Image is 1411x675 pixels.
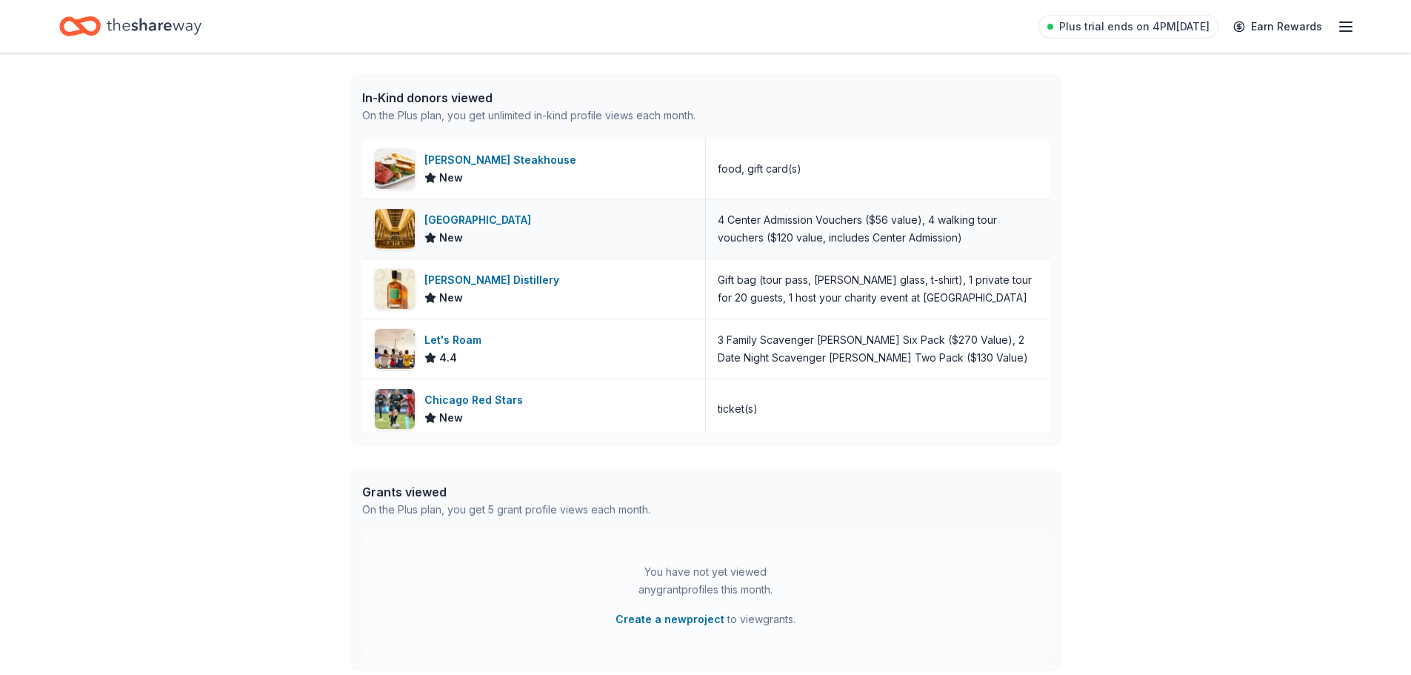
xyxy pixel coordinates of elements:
div: Grants viewed [362,483,650,501]
div: Gift bag (tour pass, [PERSON_NAME] glass, t-shirt), 1 private tour for 20 guests, 1 host your cha... [718,271,1038,307]
span: 4.4 [439,349,457,367]
div: 3 Family Scavenger [PERSON_NAME] Six Pack ($270 Value), 2 Date Night Scavenger [PERSON_NAME] Two ... [718,331,1038,367]
div: 4 Center Admission Vouchers ($56 value), 4 walking tour vouchers ($120 value, includes Center Adm... [718,211,1038,247]
div: [PERSON_NAME] Steakhouse [424,151,582,169]
span: to view grants . [616,611,795,628]
span: New [439,229,463,247]
img: Image for Perry's Steakhouse [375,149,415,189]
div: food, gift card(s) [718,160,801,178]
div: On the Plus plan, you get unlimited in-kind profile views each month. [362,107,696,124]
a: Plus trial ends on 4PM[DATE] [1038,15,1218,39]
img: Image for KOVAL Distillery [375,269,415,309]
div: On the Plus plan, you get 5 grant profile views each month. [362,501,650,519]
a: Earn Rewards [1224,13,1331,40]
button: Create a newproject [616,611,724,628]
img: Image for Chicago Architecture Center [375,209,415,249]
div: [PERSON_NAME] Distillery [424,271,565,289]
div: You have not yet viewed any grant profiles this month. [613,563,798,599]
div: Let's Roam [424,331,487,349]
a: Home [59,9,201,44]
div: ticket(s) [718,400,758,418]
span: New [439,169,463,187]
div: In-Kind donors viewed [362,89,696,107]
span: New [439,409,463,427]
span: New [439,289,463,307]
div: Chicago Red Stars [424,391,529,409]
div: [GEOGRAPHIC_DATA] [424,211,537,229]
span: Plus trial ends on 4PM[DATE] [1059,18,1210,36]
img: Image for Let's Roam [375,329,415,369]
img: Image for Chicago Red Stars [375,389,415,429]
